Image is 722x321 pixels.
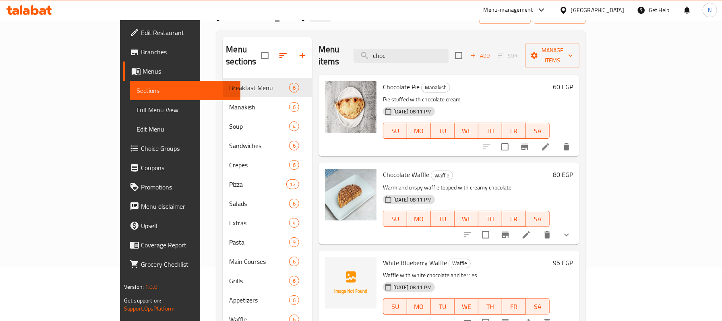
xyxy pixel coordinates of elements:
span: SA [529,125,546,137]
div: Appetizers6 [223,290,312,310]
span: SU [387,125,404,137]
div: items [289,83,299,93]
button: delete [538,225,557,245]
a: Full Menu View [130,100,240,119]
span: Select all sections [257,47,273,64]
span: Promotions [141,182,234,192]
div: items [289,257,299,266]
div: items [289,295,299,305]
img: Chocolate Pie [325,81,377,133]
div: Menu-management [484,5,533,15]
span: Edit Restaurant [141,28,234,37]
button: MO [407,123,431,139]
div: items [289,237,299,247]
span: Manage items [532,45,573,66]
span: 6 [290,200,299,208]
span: Sandwiches [229,141,289,150]
span: Add [469,51,491,60]
span: Coupons [141,163,234,173]
span: import [486,11,524,21]
div: Breakfast Menu6 [223,78,312,97]
div: Soup4 [223,117,312,136]
span: 4 [290,123,299,130]
span: 6 [290,103,299,111]
button: TH [478,298,502,315]
span: Branches [141,47,234,57]
span: Manakish [422,83,450,92]
a: Sections [130,81,240,100]
button: TH [478,123,502,139]
span: Select section first [493,49,525,62]
span: Grills [229,276,289,286]
a: Menus [123,62,240,81]
span: Version: [124,282,144,292]
div: items [289,121,299,131]
span: Full Menu View [137,105,234,115]
button: SU [383,298,407,315]
p: Waffle with white chocolate and berries [383,270,550,280]
button: FR [502,123,526,139]
span: SA [529,213,546,225]
div: items [289,160,299,170]
div: Crepes [229,160,289,170]
span: Menu disclaimer [141,202,234,211]
a: Edit Menu [130,119,240,139]
a: Coverage Report [123,235,240,255]
span: Sort sections [273,46,293,65]
div: Pasta [229,237,289,247]
span: TU [434,301,451,313]
span: Menus [143,66,234,76]
button: FR [502,211,526,227]
span: Sections [137,86,234,95]
img: White Blueberry Waffle [325,257,377,309]
span: Appetizers [229,295,289,305]
span: Waffle [431,171,453,180]
button: WE [455,123,478,139]
h2: Menu items [319,43,344,68]
span: [DATE] 08:11 PM [390,108,435,115]
span: Waffle [449,259,470,268]
span: 6 [290,84,299,92]
span: Grocery Checklist [141,259,234,269]
button: MO [407,211,431,227]
div: Sandwiches6 [223,136,312,155]
button: Branch-specific-item [515,137,534,156]
span: WE [458,301,475,313]
button: WE [455,298,478,315]
button: SA [526,211,550,227]
button: sort-choices [458,225,477,245]
button: Add [467,49,493,62]
button: delete [557,137,576,156]
div: Salads6 [223,194,312,213]
span: TU [434,213,451,225]
button: WE [455,211,478,227]
svg: Show Choices [562,230,571,240]
span: 6 [290,296,299,304]
span: Select to update [497,138,513,155]
button: Branch-specific-item [496,225,515,245]
button: Add section [293,46,312,65]
span: Chocolate Pie [383,81,420,93]
h2: Menu sections [226,43,261,68]
a: Promotions [123,177,240,197]
a: Choice Groups [123,139,240,158]
span: Pizza [229,179,286,189]
span: Select section [450,47,467,64]
span: Get support on: [124,295,161,306]
div: items [289,218,299,228]
span: FR [505,301,523,313]
span: Manakish [229,102,289,112]
span: 4 [290,219,299,227]
span: MO [410,125,428,137]
button: SA [526,298,550,315]
button: MO [407,298,431,315]
span: Choice Groups [141,144,234,153]
a: Grocery Checklist [123,255,240,274]
a: Edit Restaurant [123,23,240,42]
img: Chocolate Waffle [325,169,377,220]
span: WE [458,213,475,225]
span: 6 [290,161,299,169]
